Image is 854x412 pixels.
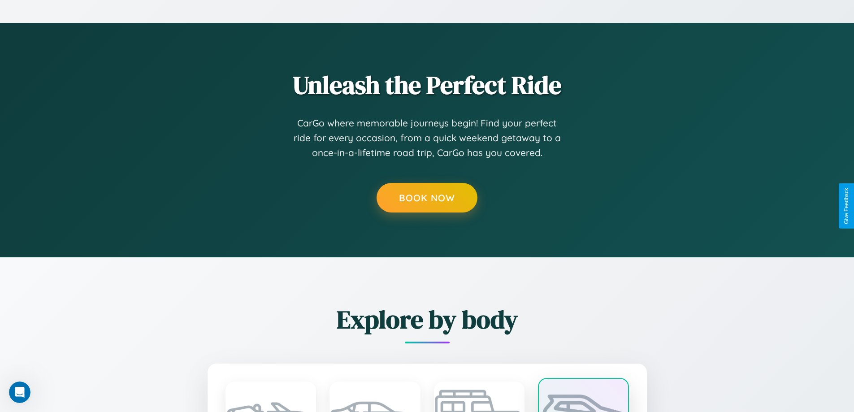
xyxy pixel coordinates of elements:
iframe: Intercom live chat [9,382,30,403]
h2: Explore by body [158,302,696,337]
p: CarGo where memorable journeys begin! Find your perfect ride for every occasion, from a quick wee... [293,116,562,160]
h2: Unleash the Perfect Ride [158,68,696,102]
div: Give Feedback [843,188,850,224]
button: Book Now [377,183,477,213]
